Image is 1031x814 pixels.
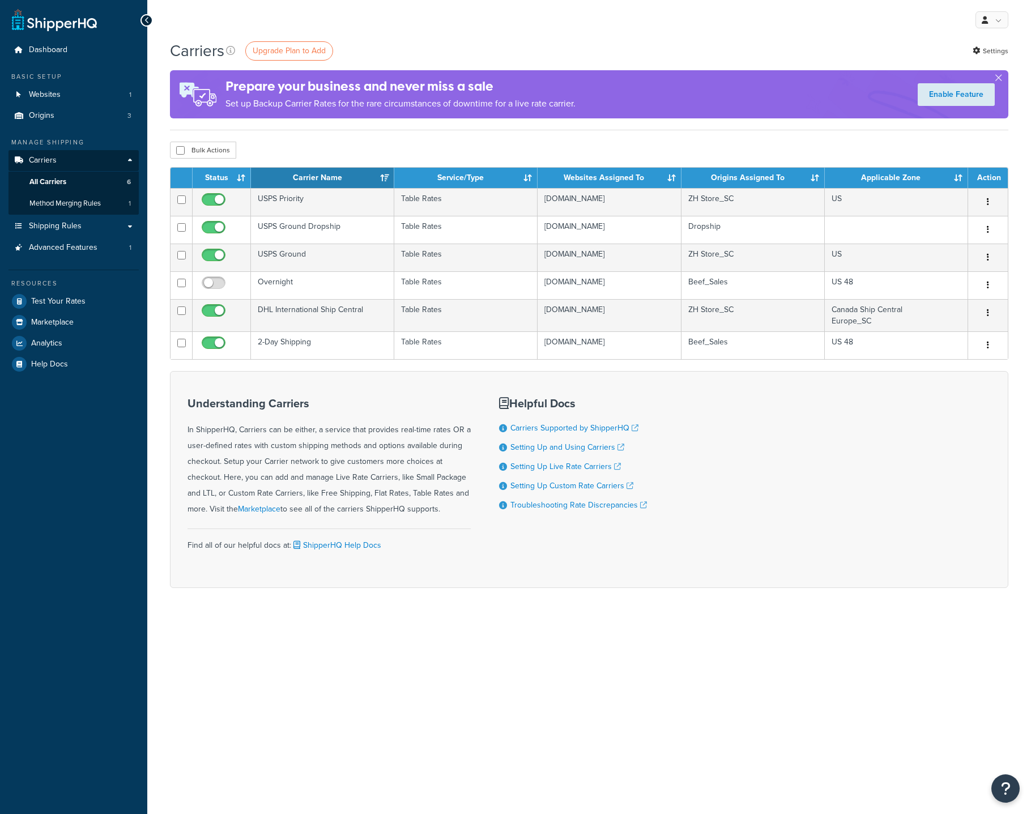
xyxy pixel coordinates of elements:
[825,168,968,188] th: Applicable Zone: activate to sort column ascending
[538,188,681,216] td: [DOMAIN_NAME]
[251,216,394,244] td: USPS Ground Dropship
[681,188,825,216] td: ZH Store_SC
[225,77,576,96] h4: Prepare your business and never miss a sale
[538,271,681,299] td: [DOMAIN_NAME]
[29,199,101,208] span: Method Merging Rules
[825,271,968,299] td: US 48
[29,90,61,100] span: Websites
[170,40,224,62] h1: Carriers
[394,331,538,359] td: Table Rates
[253,45,326,57] span: Upgrade Plan to Add
[170,70,225,118] img: ad-rules-rateshop-fe6ec290ccb7230408bd80ed9643f0289d75e0ffd9eb532fc0e269fcd187b520.png
[245,41,333,61] a: Upgrade Plan to Add
[538,216,681,244] td: [DOMAIN_NAME]
[394,299,538,331] td: Table Rates
[12,8,97,31] a: ShipperHQ Home
[8,72,139,82] div: Basic Setup
[394,271,538,299] td: Table Rates
[225,96,576,112] p: Set up Backup Carrier Rates for the rare circumstances of downtime for a live rate carrier.
[251,271,394,299] td: Overnight
[973,43,1008,59] a: Settings
[510,422,638,434] a: Carriers Supported by ShipperHQ
[991,774,1020,803] button: Open Resource Center
[8,84,139,105] a: Websites 1
[510,499,647,511] a: Troubleshooting Rate Discrepancies
[31,297,86,306] span: Test Your Rates
[251,331,394,359] td: 2-Day Shipping
[31,339,62,348] span: Analytics
[188,529,471,553] div: Find all of our helpful docs at:
[8,291,139,312] a: Test Your Rates
[8,354,139,374] a: Help Docs
[825,299,968,331] td: Canada Ship Central Europe_SC
[29,111,54,121] span: Origins
[825,244,968,271] td: US
[291,539,381,551] a: ShipperHQ Help Docs
[394,188,538,216] td: Table Rates
[394,168,538,188] th: Service/Type: activate to sort column ascending
[29,221,82,231] span: Shipping Rules
[394,216,538,244] td: Table Rates
[681,168,825,188] th: Origins Assigned To: activate to sort column ascending
[968,168,1008,188] th: Action
[127,177,131,187] span: 6
[8,312,139,333] a: Marketplace
[681,331,825,359] td: Beef_Sales
[681,216,825,244] td: Dropship
[8,40,139,61] a: Dashboard
[510,480,633,492] a: Setting Up Custom Rate Carriers
[8,193,139,214] a: Method Merging Rules 1
[538,168,681,188] th: Websites Assigned To: activate to sort column ascending
[681,271,825,299] td: Beef_Sales
[538,244,681,271] td: [DOMAIN_NAME]
[8,193,139,214] li: Method Merging Rules
[29,243,97,253] span: Advanced Features
[394,244,538,271] td: Table Rates
[8,279,139,288] div: Resources
[193,168,251,188] th: Status: activate to sort column ascending
[8,216,139,237] a: Shipping Rules
[510,461,621,472] a: Setting Up Live Rate Carriers
[129,243,131,253] span: 1
[238,503,280,515] a: Marketplace
[8,172,139,193] a: All Carriers 6
[8,237,139,258] a: Advanced Features 1
[251,299,394,331] td: DHL International Ship Central
[29,45,67,55] span: Dashboard
[31,318,74,327] span: Marketplace
[8,172,139,193] li: All Carriers
[8,105,139,126] a: Origins 3
[8,333,139,353] a: Analytics
[681,244,825,271] td: ZH Store_SC
[8,150,139,171] a: Carriers
[251,244,394,271] td: USPS Ground
[8,84,139,105] li: Websites
[499,397,647,410] h3: Helpful Docs
[825,331,968,359] td: US 48
[538,331,681,359] td: [DOMAIN_NAME]
[129,90,131,100] span: 1
[129,199,131,208] span: 1
[251,168,394,188] th: Carrier Name: activate to sort column ascending
[29,177,66,187] span: All Carriers
[188,397,471,410] h3: Understanding Carriers
[29,156,57,165] span: Carriers
[188,397,471,517] div: In ShipperHQ, Carriers can be either, a service that provides real-time rates OR a user-defined r...
[8,138,139,147] div: Manage Shipping
[538,299,681,331] td: [DOMAIN_NAME]
[31,360,68,369] span: Help Docs
[8,237,139,258] li: Advanced Features
[681,299,825,331] td: ZH Store_SC
[8,150,139,215] li: Carriers
[918,83,995,106] a: Enable Feature
[251,188,394,216] td: USPS Priority
[510,441,624,453] a: Setting Up and Using Carriers
[170,142,236,159] button: Bulk Actions
[8,105,139,126] li: Origins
